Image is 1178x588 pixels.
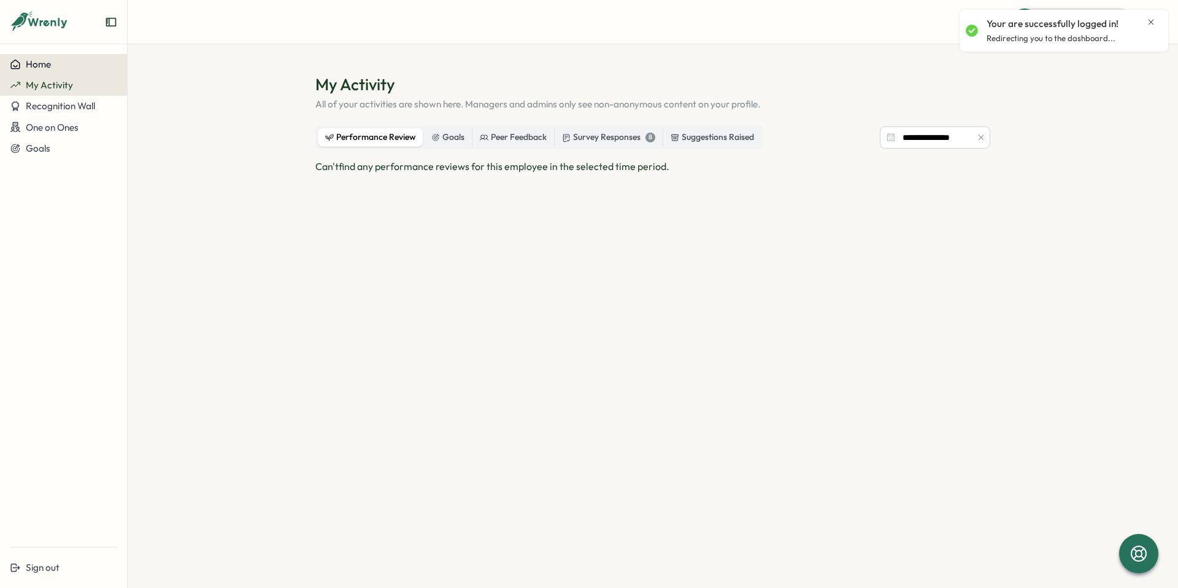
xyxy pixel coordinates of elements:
[315,98,990,111] p: All of your activities are shown here. Managers and admins only see non-anonymous content on your...
[105,16,117,28] button: Expand sidebar
[26,122,79,133] span: One on Ones
[26,142,50,154] span: Goals
[645,133,655,142] div: 8
[1146,17,1156,27] button: Close notification
[325,131,416,144] div: Performance Review
[1011,8,1133,35] button: Quick Actions
[562,131,655,144] div: Survey Responses
[987,17,1118,31] p: Your are successfully logged in!
[431,131,464,144] div: Goals
[315,160,669,172] span: Can't find any performance reviews for this employee in the selected time period.
[315,74,990,95] h1: My Activity
[26,100,95,112] span: Recognition Wall
[671,131,754,144] div: Suggestions Raised
[987,33,1115,44] p: Redirecting you to the dashboard...
[26,562,60,573] span: Sign out
[26,79,73,91] span: My Activity
[480,131,547,144] div: Peer Feedback
[26,58,51,70] span: Home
